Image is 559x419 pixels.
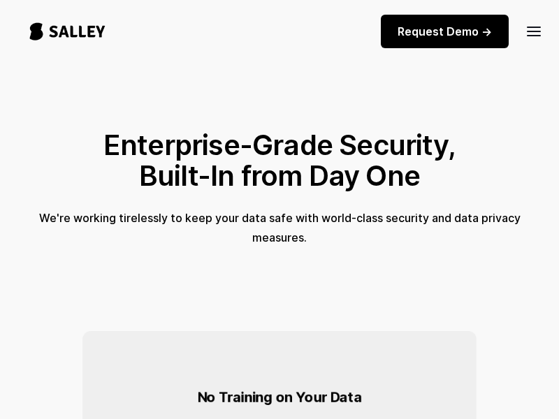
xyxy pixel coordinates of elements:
h5: We're working tirelessly to keep your data safe with world-class security and data privacy measures. [17,208,542,247]
div: menu [517,14,542,48]
a: home [17,8,118,54]
a: Request Demo -> [381,15,509,48]
h4: No Training on Your Data [197,378,361,416]
h1: Enterprise-Grade Security, Built-In from Day One [103,130,456,191]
